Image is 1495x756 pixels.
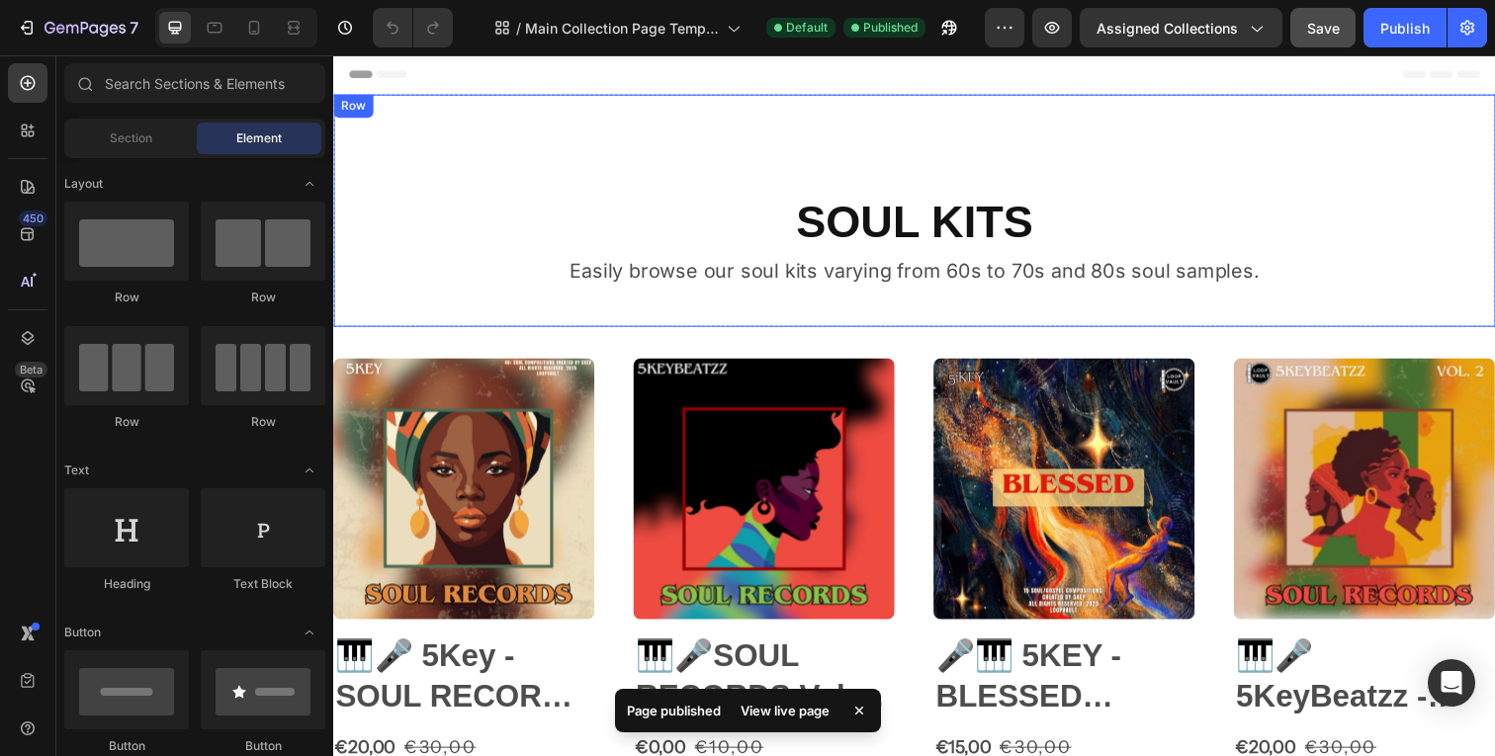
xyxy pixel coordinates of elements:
iframe: Design area [333,55,1495,756]
input: Search Sections & Elements [64,63,325,103]
div: Beta [15,362,47,378]
span: Save [1307,20,1340,37]
h2: 🎹🎤 5KeyBeatzz - SOUL RECORDS VOL.2 LOOP KIT [920,592,1187,678]
div: €20,00 [920,694,985,720]
div: €0,00 [307,694,362,720]
span: Section [110,129,152,147]
div: Button [64,737,189,755]
div: Text Block [201,575,325,593]
span: Main Collection Page Template [525,18,719,39]
div: Heading [64,575,189,593]
span: Published [863,19,918,37]
div: Publish [1380,18,1430,39]
div: Row [64,289,189,306]
div: 450 [19,210,47,226]
h2: 🎹🎤SOUL RECORDS Vol. 1 - LOOP KIT [307,592,573,678]
div: Row [4,43,37,61]
div: €10,00 [367,694,441,720]
span: Assigned Collections [1097,18,1238,39]
div: €30,00 [990,694,1067,720]
button: 7 [8,8,147,47]
div: Open Intercom Messenger [1428,659,1475,707]
div: €15,00 [613,694,673,720]
div: Row [201,413,325,431]
div: €30,00 [678,694,755,720]
span: / [516,18,521,39]
span: Layout [64,175,103,193]
p: Easily browse our soul kits varying from 60s to 70s and 80s soul samples. [241,209,945,232]
span: Button [64,624,101,641]
span: Toggle open [294,455,325,486]
div: View live page [729,697,841,724]
h1: Soul Kits [15,139,1172,203]
a: 🎤🎹 5KEY - BLESSED Soul/Gospel Loopkit [613,309,880,576]
button: Publish [1363,8,1447,47]
p: Page published [627,701,721,720]
span: Element [236,129,282,147]
button: Save [1290,8,1356,47]
div: Button [201,737,325,755]
a: 🎹🎤SOUL RECORDS Vol. 1 - LOOP KIT [307,309,573,576]
span: Toggle open [294,617,325,648]
span: Toggle open [294,168,325,200]
h2: 🎤🎹 5KEY - BLESSED Soul/[DEMOGRAPHIC_DATA] Loopkit [613,592,880,678]
button: Assigned Collections [1080,8,1282,47]
span: Default [786,19,828,37]
a: 🎹🎤 5KeyBeatzz - SOUL RECORDS VOL.2 LOOP KIT [920,309,1187,576]
div: Row [64,413,189,431]
div: €30,00 [70,694,147,720]
p: 7 [130,16,138,40]
div: Undo/Redo [373,8,453,47]
div: Row [201,289,325,306]
span: Text [64,462,89,479]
